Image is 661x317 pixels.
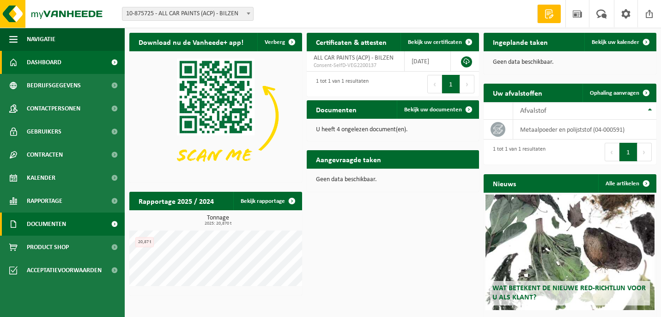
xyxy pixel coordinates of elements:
[27,120,61,143] span: Gebruikers
[27,143,63,166] span: Contracten
[442,75,460,93] button: 1
[619,143,637,161] button: 1
[592,39,639,45] span: Bekijk uw kalender
[397,100,478,119] a: Bekijk uw documenten
[484,174,525,192] h2: Nieuws
[637,143,652,161] button: Next
[233,192,301,210] a: Bekijk rapportage
[427,75,442,93] button: Previous
[122,7,253,20] span: 10-875725 - ALL CAR PAINTS (ACP) - BILZEN
[307,150,390,168] h2: Aangevraagde taken
[27,74,81,97] span: Bedrijfsgegevens
[405,51,451,72] td: [DATE]
[316,127,470,133] p: U heeft 4 ongelezen document(en).
[485,195,655,310] a: Wat betekent de nieuwe RED-richtlijn voor u als klant?
[582,84,655,102] a: Ophaling aanvragen
[314,55,394,61] span: ALL CAR PAINTS (ACP) - BILZEN
[27,259,102,282] span: Acceptatievoorwaarden
[598,174,655,193] a: Alle artikelen
[257,33,301,51] button: Verberg
[135,237,154,247] div: 20,87 t
[400,33,478,51] a: Bekijk uw certificaten
[605,143,619,161] button: Previous
[27,189,62,213] span: Rapportage
[27,236,69,259] span: Product Shop
[590,90,639,96] span: Ophaling aanvragen
[492,285,646,301] span: Wat betekent de nieuwe RED-richtlijn voor u als klant?
[488,142,546,162] div: 1 tot 1 van 1 resultaten
[27,51,61,74] span: Dashboard
[265,39,285,45] span: Verberg
[122,7,254,21] span: 10-875725 - ALL CAR PAINTS (ACP) - BILZEN
[314,62,398,69] span: Consent-SelfD-VEG2200137
[493,59,647,66] p: Geen data beschikbaar.
[129,33,253,51] h2: Download nu de Vanheede+ app!
[584,33,655,51] a: Bekijk uw kalender
[307,100,366,118] h2: Documenten
[520,107,546,115] span: Afvalstof
[311,74,369,94] div: 1 tot 1 van 1 resultaten
[27,28,55,51] span: Navigatie
[316,177,470,183] p: Geen data beschikbaar.
[27,166,55,189] span: Kalender
[460,75,474,93] button: Next
[129,192,223,210] h2: Rapportage 2025 / 2024
[129,51,302,181] img: Download de VHEPlus App
[484,33,557,51] h2: Ingeplande taken
[307,33,396,51] h2: Certificaten & attesten
[134,221,302,226] span: 2025: 20,870 t
[408,39,462,45] span: Bekijk uw certificaten
[484,84,552,102] h2: Uw afvalstoffen
[27,97,80,120] span: Contactpersonen
[404,107,462,113] span: Bekijk uw documenten
[134,215,302,226] h3: Tonnage
[513,120,656,140] td: metaalpoeder en polijststof (04-000591)
[27,213,66,236] span: Documenten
